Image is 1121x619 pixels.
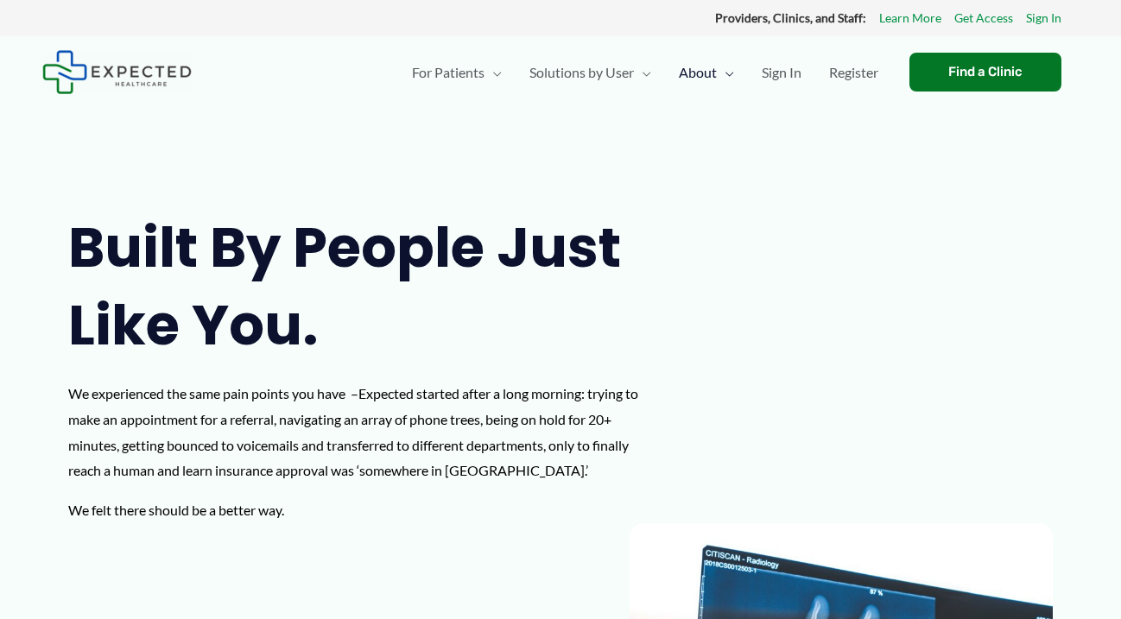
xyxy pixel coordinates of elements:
a: Learn More [879,7,941,29]
span: Menu Toggle [634,42,651,103]
span: For Patients [412,42,484,103]
span: Menu Toggle [717,42,734,103]
strong: Providers, Clinics, and Staff: [715,10,866,25]
a: Solutions by UserMenu Toggle [516,42,665,103]
p: We experienced the same pain points you have – [68,381,659,483]
span: Menu Toggle [484,42,502,103]
span: Register [829,42,878,103]
span: About [679,42,717,103]
p: We felt there should be a better way. [68,497,659,523]
img: Expected Healthcare Logo - side, dark font, small [42,50,192,94]
a: For PatientsMenu Toggle [398,42,516,103]
a: Find a Clinic [909,53,1061,92]
span: Sign In [762,42,801,103]
a: Get Access [954,7,1013,29]
a: Register [815,42,892,103]
nav: Primary Site Navigation [398,42,892,103]
h1: Built by people just like you. [68,209,659,363]
a: AboutMenu Toggle [665,42,748,103]
a: Sign In [748,42,815,103]
a: Sign In [1026,7,1061,29]
span: Solutions by User [529,42,634,103]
